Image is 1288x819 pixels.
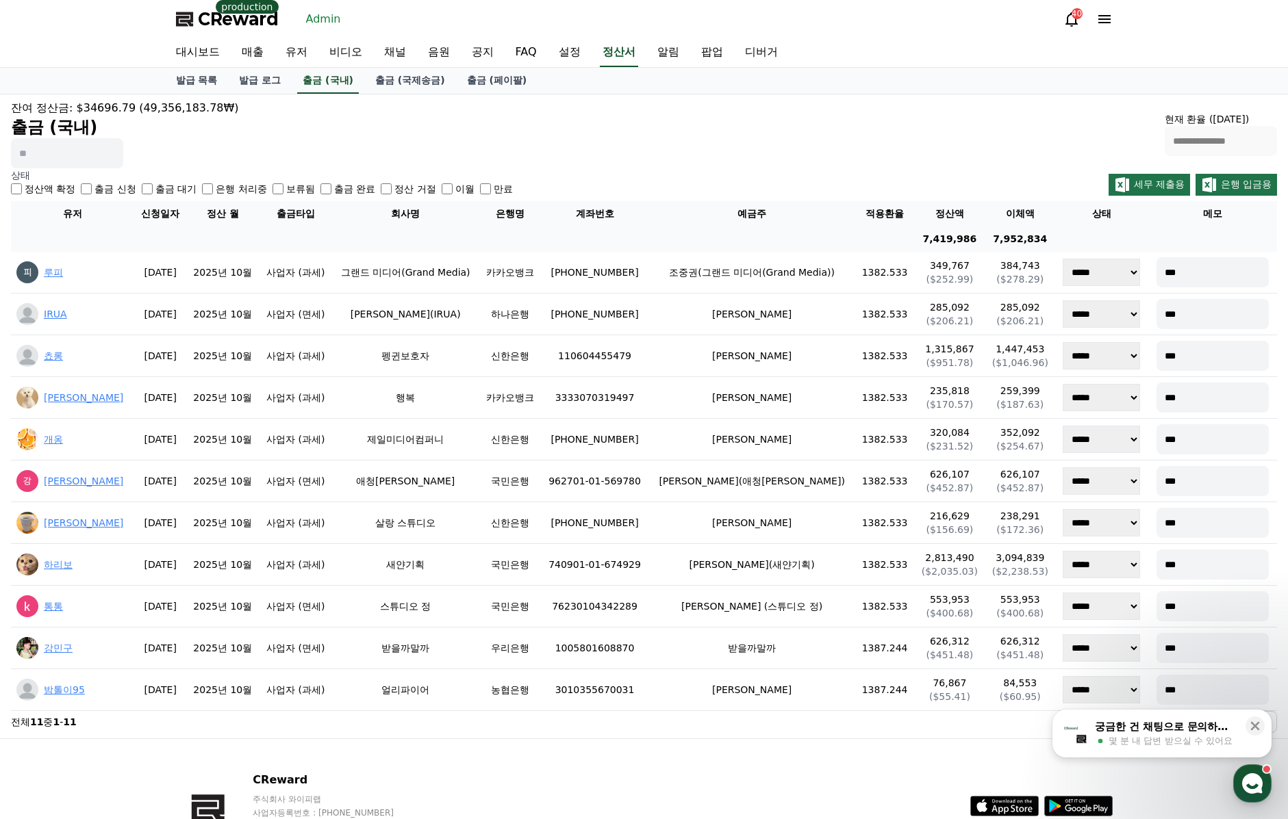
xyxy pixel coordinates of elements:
a: 대시보드 [165,38,231,67]
p: ($156.69) [920,523,979,536]
td: 1382.533 [855,544,915,586]
img: ACg8ocI3DiIcGicMTBWzXL9VbtVcPuFmPO_OBfPzo5Q5X8SpLdgVdw=s96-c [16,470,38,492]
p: 3,094,839 [990,551,1050,564]
p: ($206.21) [920,314,979,328]
th: 출금타입 [260,201,332,226]
td: [DATE] [135,460,186,502]
a: 알림 [646,38,690,67]
td: 1382.533 [855,586,915,627]
p: 626,107 [990,467,1050,481]
td: [PERSON_NAME] [649,377,855,419]
a: [PERSON_NAME] [44,517,123,528]
a: 쵸롱 [44,350,63,361]
p: ($231.52) [920,439,979,453]
label: 보류됨 [286,182,315,196]
p: ($451.48) [990,648,1050,662]
p: 1,447,453 [990,342,1050,356]
td: 사업자 (면세) [260,586,332,627]
td: 받을까말까 [649,627,855,669]
p: ($187.63) [990,398,1050,411]
th: 은행명 [479,201,540,226]
a: 통통 [44,601,63,612]
td: 농협은행 [479,669,540,711]
td: 사업자 (과세) [260,502,332,544]
th: 이체액 [985,201,1055,226]
td: 사업자 (과세) [260,419,332,460]
th: 메모 [1148,201,1277,226]
td: 1382.533 [855,419,915,460]
img: ACg8ocLc5-rg-PIdGNyHDyfBwKVRTbAUTQiPnIRv25skd7nSMoifuTpk=s96-c [16,512,38,534]
label: 정산 거절 [394,182,435,196]
button: 은행 입금용 [1196,174,1277,196]
td: 국민은행 [479,586,540,627]
td: [PERSON_NAME] [649,502,855,544]
td: [DATE] [135,252,186,294]
p: 주식회사 와이피랩 [253,794,493,805]
img: ACg8ocLOmR619qD5XjEFh2fKLs4Q84ZWuCVfCizvQOTI-vw1qp5kxHyZ=s96-c [16,554,38,575]
td: 2025년 10월 [186,335,260,377]
a: 홈 [4,434,90,468]
td: [DATE] [135,419,186,460]
th: 상태 [1055,201,1148,226]
label: 만료 [494,182,513,196]
td: 사업자 (과세) [260,669,332,711]
a: IRUA [44,309,67,320]
p: 352,092 [990,426,1050,439]
p: 553,953 [920,593,979,606]
label: 출금 대기 [155,182,197,196]
td: [PERSON_NAME] (스튜디오 정) [649,586,855,627]
strong: 1 [53,716,60,727]
p: ($206.21) [990,314,1050,328]
td: [DATE] [135,669,186,711]
p: 626,312 [920,634,979,648]
strong: 11 [63,716,76,727]
a: 하리보 [44,559,73,570]
label: 출금 신청 [94,182,136,196]
img: profile_blank.webp [16,303,38,325]
span: CReward [198,8,279,30]
p: 626,107 [920,467,979,481]
th: 계좌번호 [541,201,649,226]
p: ($170.57) [920,398,979,411]
th: 적용환율 [855,201,915,226]
td: 1382.533 [855,377,915,419]
td: 국민은행 [479,460,540,502]
td: 1382.533 [855,252,915,294]
td: 받을까말까 [332,627,479,669]
td: 1005801608870 [541,627,649,669]
td: 2025년 10월 [186,627,260,669]
img: profile_blank.webp [16,345,38,367]
td: 2025년 10월 [186,460,260,502]
td: 그랜드 미디어(Grand Media) [332,252,479,294]
p: 285,092 [920,300,979,314]
img: ACg8ocJNx43bHhAIZwiGSa-kVabS9c895oV4p2XIG5NcNCTNhI5ZAm1K=s96-c [16,428,38,450]
a: 40 [1063,11,1080,27]
td: [PHONE_NUMBER] [541,252,649,294]
p: ($400.68) [990,606,1050,620]
a: 강민구 [44,642,73,653]
a: [PERSON_NAME] [44,476,123,486]
div: 40 [1072,8,1083,19]
td: 신한은행 [479,419,540,460]
td: 1382.533 [855,335,915,377]
a: 비디오 [318,38,373,67]
td: 사업자 (면세) [260,627,332,669]
span: 대화 [125,455,142,466]
td: [DATE] [135,335,186,377]
a: 발급 목록 [165,68,229,94]
span: $34696.79 (49,356,183.78₩) [77,101,239,114]
p: 상태 [11,168,513,182]
a: 출금 (페이팔) [456,68,538,94]
a: 매출 [231,38,275,67]
img: ACg8ocIBnWwqV0eXG_KuFoolGCfr3AxDWXc-3Vl4NaZtHcYys-323Q=s96-c [16,595,38,617]
img: ACg8ocJm0lwad6XIJ0KAIOEpL8Y13ADRTaxYmAgiy8o40URPfmxeaQ=s96-c [16,261,38,283]
td: [PHONE_NUMBER] [541,294,649,335]
td: 3333070319497 [541,377,649,419]
td: 76230104342289 [541,586,649,627]
p: 285,092 [990,300,1050,314]
a: FAQ [505,38,548,67]
p: ($252.99) [920,272,979,286]
td: [PERSON_NAME](IRUA) [332,294,479,335]
td: 3010355670031 [541,669,649,711]
td: 신한은행 [479,335,540,377]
